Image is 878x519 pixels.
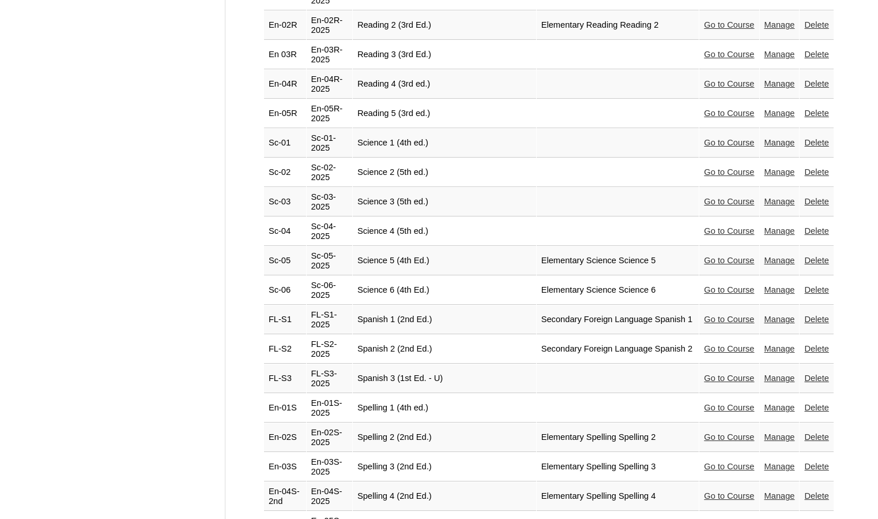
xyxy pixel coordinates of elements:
[307,305,352,334] td: FL-S1-2025
[764,344,795,353] a: Manage
[264,99,306,128] td: En-05R
[307,394,352,423] td: En-01S-2025
[764,256,795,265] a: Manage
[804,138,828,147] a: Delete
[704,403,754,412] a: Go to Course
[264,70,306,99] td: En-04R
[353,394,536,423] td: Spelling 1 (4th ed.)
[764,432,795,442] a: Manage
[353,158,536,187] td: Science 2 (5th ed.)
[704,50,754,59] a: Go to Course
[704,315,754,324] a: Go to Course
[307,70,352,99] td: En-04R-2025
[264,364,306,393] td: FL-S3
[804,79,828,88] a: Delete
[353,188,536,216] td: Science 3 (5th ed.)
[704,344,754,353] a: Go to Course
[264,394,306,423] td: En-01S
[764,374,795,383] a: Manage
[764,109,795,118] a: Manage
[264,247,306,275] td: Sc-05
[704,285,754,294] a: Go to Course
[804,256,828,265] a: Delete
[307,364,352,393] td: FL-S3-2025
[764,138,795,147] a: Manage
[353,40,536,69] td: Reading 3 (3rd Ed.)
[264,305,306,334] td: FL-S1
[264,276,306,305] td: Sc-06
[264,423,306,452] td: En-02S
[307,482,352,511] td: En-04S-2025
[764,79,795,88] a: Manage
[804,50,828,59] a: Delete
[537,482,699,511] td: Elementary Spelling Spelling 4
[537,247,699,275] td: Elementary Science Science 5
[804,167,828,177] a: Delete
[353,423,536,452] td: Spelling 2 (2nd Ed.)
[307,217,352,246] td: Sc-04-2025
[353,335,536,364] td: Spanish 2 (2nd Ed.)
[307,188,352,216] td: Sc-03-2025
[764,491,795,501] a: Manage
[353,247,536,275] td: Science 5 (4th Ed.)
[353,276,536,305] td: Science 6 (4th Ed.)
[764,20,795,29] a: Manage
[264,11,306,40] td: En-02R
[307,453,352,481] td: En-03S-2025
[764,226,795,236] a: Manage
[353,482,536,511] td: Spelling 4 (2nd Ed.)
[353,11,536,40] td: Reading 2 (3rd Ed.)
[307,158,352,187] td: Sc-02-2025
[764,462,795,471] a: Manage
[537,453,699,481] td: Elementary Spelling Spelling 3
[704,462,754,471] a: Go to Course
[264,188,306,216] td: Sc-03
[804,403,828,412] a: Delete
[804,432,828,442] a: Delete
[307,335,352,364] td: FL-S2-2025
[264,40,306,69] td: En 03R
[307,11,352,40] td: En-02R-2025
[264,217,306,246] td: Sc-04
[704,432,754,442] a: Go to Course
[764,315,795,324] a: Manage
[804,226,828,236] a: Delete
[704,374,754,383] a: Go to Course
[804,344,828,353] a: Delete
[704,256,754,265] a: Go to Course
[353,70,536,99] td: Reading 4 (3rd ed.)
[704,167,754,177] a: Go to Course
[764,403,795,412] a: Manage
[264,335,306,364] td: FL-S2
[264,158,306,187] td: Sc-02
[353,99,536,128] td: Reading 5 (3rd ed.)
[307,276,352,305] td: Sc-06-2025
[704,20,754,29] a: Go to Course
[804,462,828,471] a: Delete
[764,285,795,294] a: Manage
[804,315,828,324] a: Delete
[804,374,828,383] a: Delete
[804,197,828,206] a: Delete
[764,197,795,206] a: Manage
[804,491,828,501] a: Delete
[353,129,536,158] td: Science 1 (4th ed.)
[353,453,536,481] td: Spelling 3 (2nd Ed.)
[704,226,754,236] a: Go to Course
[353,305,536,334] td: Spanish 1 (2nd Ed.)
[264,482,306,511] td: En-04S-2nd
[307,129,352,158] td: Sc-01-2025
[537,305,699,334] td: Secondary Foreign Language Spanish 1
[537,276,699,305] td: Elementary Science Science 6
[704,79,754,88] a: Go to Course
[264,453,306,481] td: En-03S
[764,50,795,59] a: Manage
[353,364,536,393] td: Spanish 3 (1st Ed. - U)
[307,99,352,128] td: En-05R-2025
[537,335,699,364] td: Secondary Foreign Language Spanish 2
[264,129,306,158] td: Sc-01
[307,40,352,69] td: En-03R-2025
[704,109,754,118] a: Go to Course
[804,285,828,294] a: Delete
[307,423,352,452] td: En-02S-2025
